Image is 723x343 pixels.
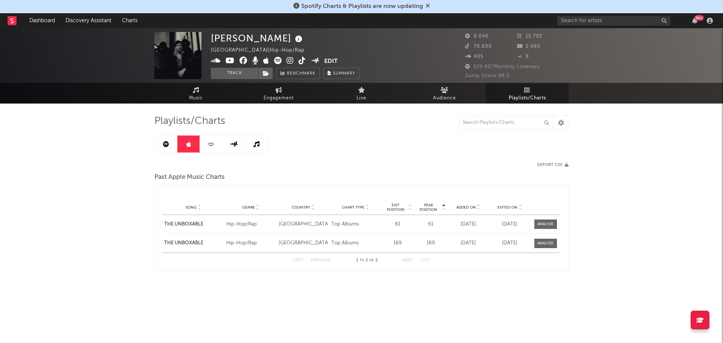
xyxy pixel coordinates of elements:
[24,13,60,28] a: Dashboard
[117,13,143,28] a: Charts
[320,83,403,104] a: Live
[360,259,364,262] span: to
[242,205,255,210] span: Genre
[465,44,492,49] span: 70.600
[211,32,304,44] div: [PERSON_NAME]
[292,205,310,210] span: Country
[384,221,412,228] div: 61
[293,258,304,262] button: First
[211,68,258,79] button: Track
[369,259,374,262] span: of
[189,94,203,103] span: Music
[384,239,412,247] div: 169
[403,258,413,262] button: Next
[416,203,441,212] span: Peak Position
[211,46,313,55] div: [GEOGRAPHIC_DATA] | Hip-Hop/Rap
[60,13,117,28] a: Discovery Assistant
[287,69,316,78] span: Benchmark
[154,117,225,126] span: Playlists/Charts
[226,239,275,247] div: Hip-Hop/Rap
[557,16,670,26] input: Search for artists
[357,94,366,103] span: Live
[497,205,517,210] span: Exited On
[384,203,407,212] span: Exit Position
[537,163,569,167] button: Export CSV
[517,54,529,59] span: 8
[331,239,380,247] div: Top Albums
[333,72,355,76] span: Summary
[450,239,487,247] div: [DATE]
[324,57,338,66] button: Edit
[226,221,275,228] div: Hip-Hop/Rap
[279,221,327,228] div: [GEOGRAPHIC_DATA]
[164,221,223,228] a: THE UNBOXABLE
[517,34,542,39] span: 15.702
[416,221,446,228] div: 61
[491,239,529,247] div: [DATE]
[264,94,294,103] span: Engagement
[459,115,553,130] input: Search Playlists/Charts
[154,83,237,104] a: Music
[403,83,486,104] a: Audience
[426,3,430,9] span: Dismiss
[517,44,540,49] span: 2.480
[416,239,446,247] div: 169
[331,221,380,228] div: Top Albums
[491,221,529,228] div: [DATE]
[456,205,476,210] span: Added On
[692,18,697,24] button: 99+
[311,258,331,262] button: Previous
[421,258,430,262] button: Last
[694,15,704,21] div: 99 +
[465,34,489,39] span: 8.046
[276,68,320,79] a: Benchmark
[164,239,223,247] a: THE UNBOXABLE
[323,68,359,79] button: Summary
[279,239,327,247] div: [GEOGRAPHIC_DATA]
[509,94,546,103] span: Playlists/Charts
[346,256,387,265] div: 1 2 2
[465,73,509,78] span: Jump Score: 96.5
[465,64,540,69] span: 519.407 Monthly Listeners
[154,173,225,182] span: Past Apple Music Charts
[237,83,320,104] a: Engagement
[486,83,569,104] a: Playlists/Charts
[465,54,484,59] span: 405
[342,205,365,210] span: Chart Type
[301,3,423,9] span: Spotify Charts & Playlists are now updating
[186,205,197,210] span: Song
[450,221,487,228] div: [DATE]
[433,94,456,103] span: Audience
